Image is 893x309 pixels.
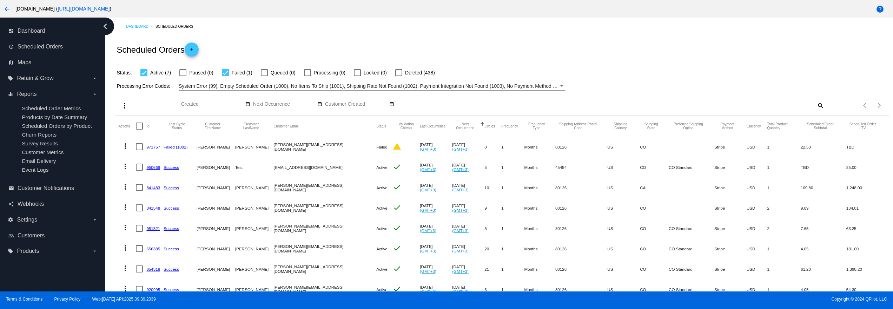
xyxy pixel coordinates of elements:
button: Change sorting for CustomerLastName [235,122,267,130]
mat-cell: 1 [767,238,801,259]
mat-cell: Stripe [714,177,747,198]
mat-cell: [PERSON_NAME][EMAIL_ADDRESS][DOMAIN_NAME] [273,198,376,218]
mat-cell: [DATE] [420,137,452,157]
mat-cell: USD [747,218,767,238]
mat-cell: [DATE] [420,279,452,300]
button: Next page [872,98,886,112]
a: Email Delivery [22,158,56,164]
mat-cell: 9.89 [801,198,846,218]
mat-cell: 1 [501,198,524,218]
a: (GMT+3) [452,147,469,151]
mat-header-cell: Validation Checks [393,116,420,137]
mat-cell: 1,390.20 [846,259,886,279]
button: Change sorting for PaymentMethod.Type [714,122,740,130]
a: (GMT+3) [420,269,436,274]
a: Failed [164,145,175,149]
a: Survey Results [22,140,58,146]
mat-cell: [PERSON_NAME][EMAIL_ADDRESS][DOMAIN_NAME] [273,238,376,259]
mat-cell: 1 [501,238,524,259]
mat-cell: [DATE] [420,218,452,238]
mat-icon: date_range [389,101,394,107]
a: (GMT+3) [452,208,469,212]
a: Success [164,246,179,251]
mat-cell: US [607,157,640,177]
mat-cell: Stripe [714,157,747,177]
mat-icon: more_vert [121,264,130,272]
a: (GMT+3) [420,188,436,192]
mat-icon: check [393,203,401,212]
i: arrow_drop_down [92,75,98,81]
button: Previous page [858,98,872,112]
button: Change sorting for CustomerFirstName [197,122,229,130]
mat-cell: [DATE] [452,259,484,279]
mat-icon: check [393,264,401,273]
mat-cell: CO [640,198,669,218]
h2: Scheduled Orders [117,42,198,57]
mat-cell: 63.25 [846,218,886,238]
mat-cell: Months [524,259,555,279]
mat-cell: CO [640,137,669,157]
button: Change sorting for Subtotal [801,122,840,130]
mat-icon: more_vert [120,101,129,110]
mat-cell: 1 [767,137,801,157]
mat-cell: [PERSON_NAME] [235,259,273,279]
mat-cell: [DATE] [452,279,484,300]
mat-cell: CO Standard [669,157,714,177]
mat-cell: US [607,198,640,218]
span: Retain & Grow [17,75,53,81]
mat-cell: [PERSON_NAME] [197,198,235,218]
mat-cell: Stripe [714,279,747,300]
mat-cell: 45454 [555,157,607,177]
i: arrow_drop_down [92,91,98,97]
a: (GMT+3) [452,269,469,274]
span: Event Logs [22,167,48,173]
mat-cell: [PERSON_NAME] [197,157,235,177]
span: Processing (0) [314,68,345,77]
span: Active (7) [150,68,171,77]
mat-cell: [PERSON_NAME] [197,218,235,238]
mat-cell: USD [747,137,767,157]
mat-cell: 181.00 [846,238,886,259]
mat-icon: help [876,5,884,13]
i: people_outline [8,233,14,238]
button: Change sorting for Frequency [501,124,518,128]
mat-cell: 2 [767,198,801,218]
mat-cell: CA [640,177,669,198]
button: Change sorting for FrequencyType [524,122,549,130]
a: (GMT+3) [452,188,469,192]
span: Active [376,226,388,231]
mat-cell: 22.50 [801,137,846,157]
a: Web:[DATE] API:2025.09.30.2039 [92,297,156,302]
mat-cell: 109.80 [801,177,846,198]
mat-cell: [DATE] [452,238,484,259]
a: (GMT+3) [420,249,436,253]
mat-cell: 1 [501,279,524,300]
mat-cell: USD [747,259,767,279]
mat-cell: Months [524,218,555,238]
mat-cell: 1 [767,177,801,198]
i: arrow_drop_down [92,217,98,223]
a: Dashboard [126,21,156,32]
mat-header-cell: Total Product Quantity [767,116,801,137]
a: 971767 [146,145,160,149]
mat-cell: 21 [484,259,501,279]
i: arrow_drop_down [92,248,98,254]
span: Processing Error Codes: [117,83,170,89]
mat-cell: [PERSON_NAME] [197,238,235,259]
mat-cell: [PERSON_NAME] [197,279,235,300]
mat-cell: [PERSON_NAME][EMAIL_ADDRESS][DOMAIN_NAME] [273,177,376,198]
span: Webhooks [18,201,44,207]
a: Churn Reports [22,132,57,138]
mat-cell: [DATE] [452,198,484,218]
mat-icon: more_vert [121,284,130,293]
mat-cell: 80126 [555,137,607,157]
mat-cell: US [607,238,640,259]
mat-icon: date_range [245,101,250,107]
a: 951821 [146,226,160,231]
input: Created [181,101,244,107]
mat-cell: [PERSON_NAME] [197,177,235,198]
mat-icon: more_vert [121,162,130,171]
mat-cell: Stripe [714,218,747,238]
i: local_offer [8,75,13,81]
